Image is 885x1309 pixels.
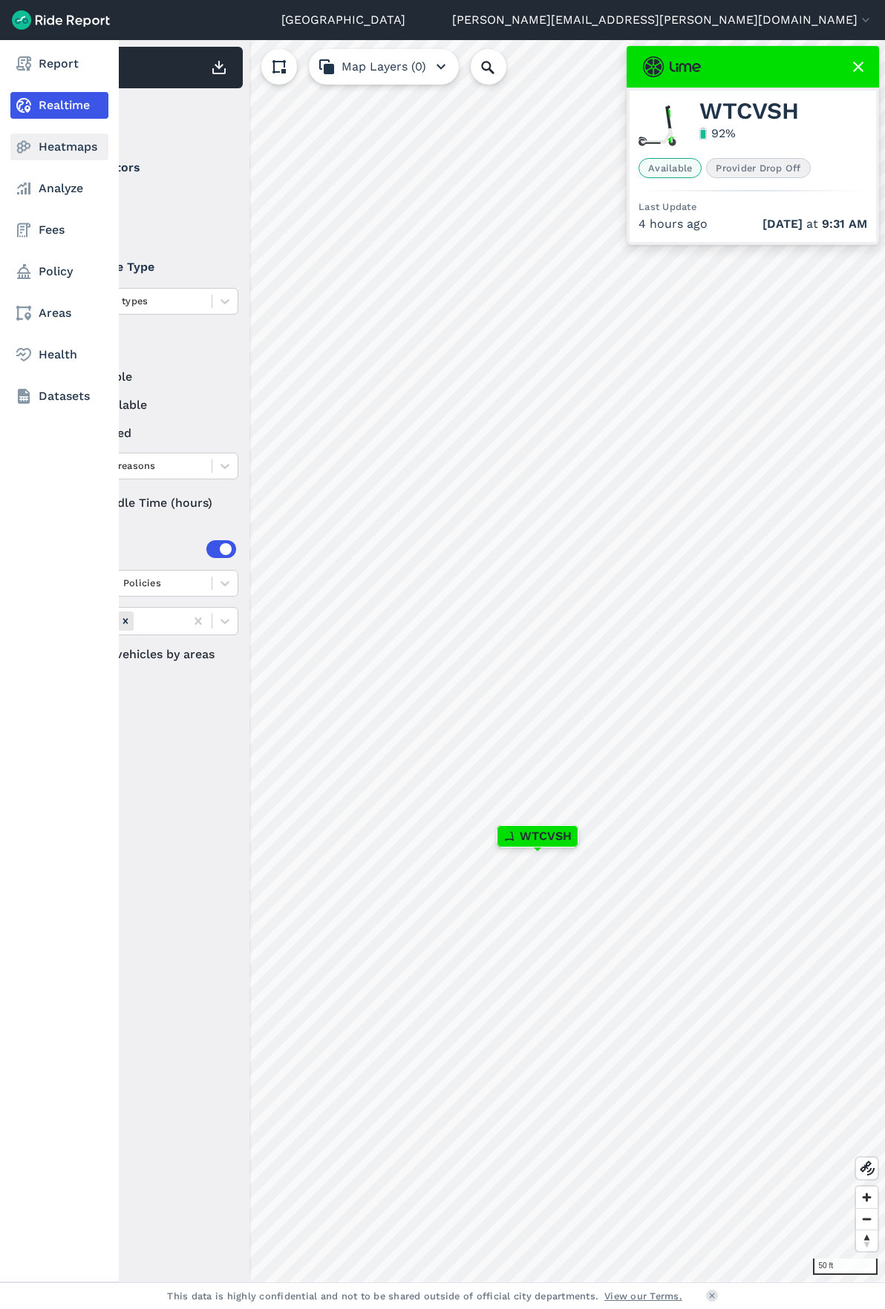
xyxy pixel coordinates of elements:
a: Datasets [10,383,108,410]
label: unavailable [60,396,238,414]
span: Last Update [639,201,696,212]
button: Reset bearing to north [856,1230,878,1251]
label: Bird [60,188,238,206]
span: Available [639,158,702,178]
button: [PERSON_NAME][EMAIL_ADDRESS][PERSON_NAME][DOMAIN_NAME] [452,11,873,29]
a: Heatmaps [10,134,108,160]
label: Filter vehicles by areas [60,646,238,663]
span: Provider Drop Off [706,158,810,178]
span: 9:31 AM [822,217,867,231]
a: Policy [10,258,108,285]
a: Fees [10,217,108,243]
canvas: Map [48,40,885,1282]
img: Lime [643,56,701,77]
div: Filter [54,95,243,141]
a: Areas [10,300,108,327]
a: Realtime [10,92,108,119]
div: Areas [80,540,236,558]
div: 50 ft [813,1259,878,1275]
div: 4 hours ago [639,215,867,233]
label: reserved [60,424,238,442]
div: Remove Areas (23) [117,611,134,630]
label: available [60,368,238,386]
span: WTCVSH [699,102,799,120]
summary: Status [60,327,236,368]
summary: Vehicle Type [60,246,236,288]
img: Ride Report [12,10,110,30]
input: Search Location or Vehicles [471,49,530,85]
button: Map Layers (0) [309,49,459,85]
a: Report [10,50,108,77]
summary: Areas [60,528,236,570]
span: [DATE] [762,217,803,231]
a: Analyze [10,175,108,202]
a: View our Terms. [604,1289,682,1303]
a: [GEOGRAPHIC_DATA] [281,11,405,29]
div: Idle Time (hours) [60,490,238,516]
div: 92 % [711,125,736,142]
label: Lime [60,217,238,234]
img: Lime scooter [639,105,679,146]
span: at [762,215,867,233]
button: Zoom in [856,1187,878,1208]
span: WTCVSH [520,827,572,845]
button: Zoom out [856,1208,878,1230]
a: Health [10,341,108,368]
summary: Operators [60,147,236,188]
